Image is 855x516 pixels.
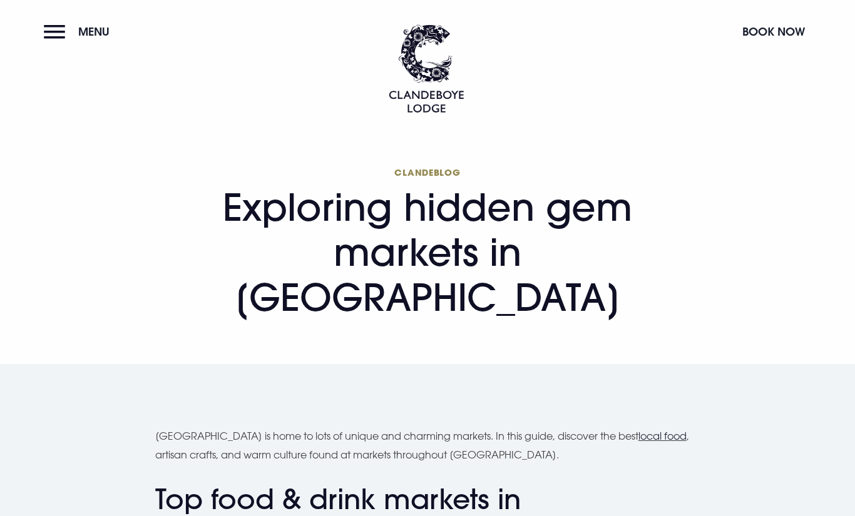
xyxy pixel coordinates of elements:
[155,166,700,178] span: Clandeblog
[638,430,687,442] a: local food
[155,427,700,465] p: [GEOGRAPHIC_DATA] is home to lots of unique and charming markets. In this guide, discover the bes...
[155,166,700,320] h1: Exploring hidden gem markets in [GEOGRAPHIC_DATA]
[44,18,116,45] button: Menu
[389,24,464,113] img: Clandeboye Lodge
[78,24,110,39] span: Menu
[736,18,811,45] button: Book Now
